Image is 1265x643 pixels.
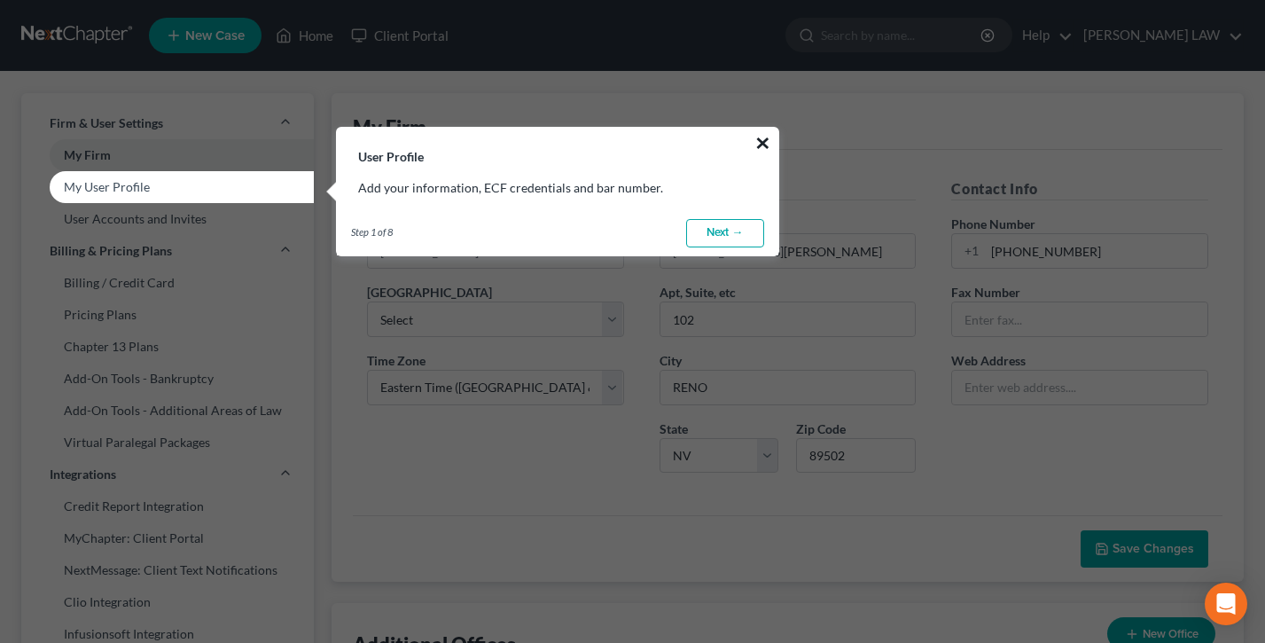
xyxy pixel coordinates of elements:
[1205,583,1247,625] div: Open Intercom Messenger
[21,171,314,203] a: My User Profile
[337,128,778,165] h3: User Profile
[754,129,771,157] button: ×
[351,225,393,239] span: Step 1 of 8
[358,179,757,197] p: Add your information, ECF credentials and bar number.
[686,219,764,247] a: Next →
